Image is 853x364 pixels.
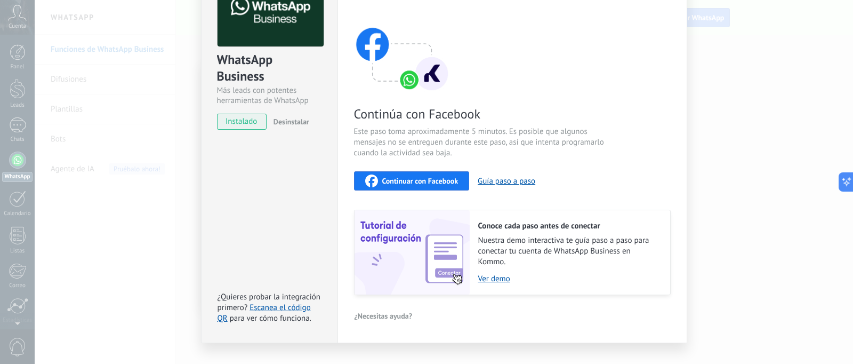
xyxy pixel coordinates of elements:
button: Desinstalar [269,114,309,130]
span: Este paso toma aproximadamente 5 minutos. Es posible que algunos mensajes no se entreguen durante... [354,126,608,159]
span: ¿Quieres probar la integración primero? [218,292,321,313]
div: WhatsApp Business [217,51,322,85]
a: Ver demo [478,274,659,284]
h2: Conoce cada paso antes de conectar [478,221,659,231]
span: Desinstalar [273,117,309,126]
span: instalado [218,114,266,130]
button: Continuar con Facebook [354,171,470,191]
span: Nuestra demo interactiva te guía paso a paso para conectar tu cuenta de WhatsApp Business en Kommo. [478,235,659,267]
img: connect with facebook [354,7,450,92]
button: Guía paso a paso [478,176,535,186]
button: ¿Necesitas ayuda? [354,308,413,324]
span: ¿Necesitas ayuda? [355,312,413,320]
span: Continuar con Facebook [382,177,458,185]
span: Continúa con Facebook [354,106,608,122]
a: Escanea el código QR [218,303,311,323]
div: Más leads con potentes herramientas de WhatsApp [217,85,322,106]
span: para ver cómo funciona. [230,313,311,323]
